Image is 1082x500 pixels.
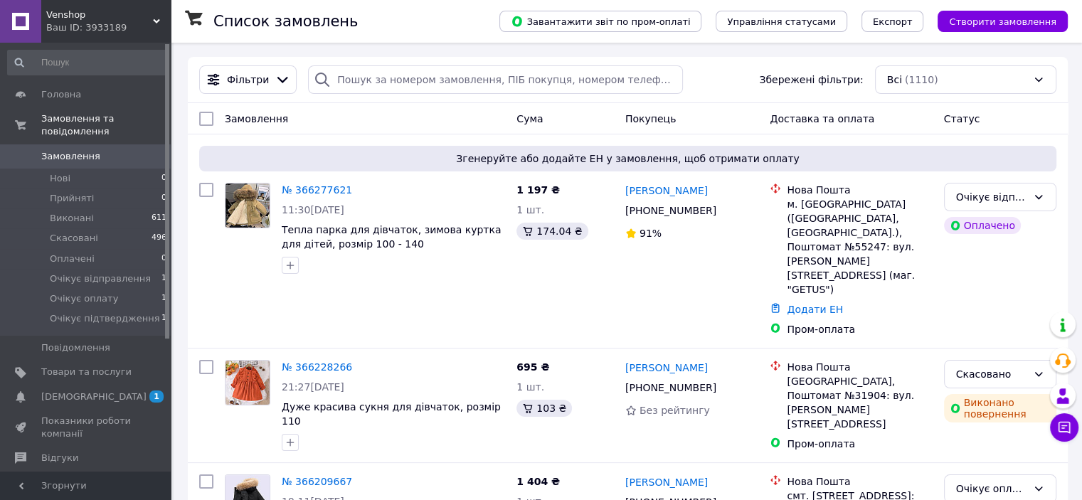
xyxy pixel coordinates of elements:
[787,437,932,451] div: Пром-оплата
[46,9,153,21] span: Venshop
[282,204,344,216] span: 11:30[DATE]
[308,65,683,94] input: Пошук за номером замовлення, ПІБ покупця, номером телефону, Email, номером накладної
[516,476,560,487] span: 1 404 ₴
[923,15,1068,26] a: Створити замовлення
[41,452,78,464] span: Відгуки
[516,400,572,417] div: 103 ₴
[625,475,708,489] a: [PERSON_NAME]
[873,16,913,27] span: Експорт
[161,312,166,325] span: 1
[727,16,836,27] span: Управління статусами
[282,401,501,427] a: Дуже красива сукня для дівчаток, розмір 110
[41,88,81,101] span: Головна
[50,192,94,205] span: Прийняті
[759,73,863,87] span: Збережені фільтри:
[226,183,270,228] img: Фото товару
[787,183,932,197] div: Нова Пошта
[944,394,1056,422] div: Виконано повернення
[50,252,95,265] span: Оплачені
[516,184,560,196] span: 1 197 ₴
[152,212,166,225] span: 611
[625,361,708,375] a: [PERSON_NAME]
[50,312,159,325] span: Очікує підтвердження
[161,192,166,205] span: 0
[787,322,932,336] div: Пром-оплата
[161,292,166,305] span: 1
[770,113,874,124] span: Доставка та оплата
[716,11,847,32] button: Управління статусами
[282,361,352,373] a: № 366228266
[225,113,288,124] span: Замовлення
[161,252,166,265] span: 0
[161,172,166,185] span: 0
[625,183,708,198] a: [PERSON_NAME]
[516,113,543,124] span: Cума
[227,73,269,87] span: Фільтри
[41,415,132,440] span: Показники роботи компанії
[41,112,171,138] span: Замовлення та повідомлення
[511,15,690,28] span: Завантажити звіт по пром-оплаті
[50,292,118,305] span: Очікує оплату
[282,381,344,393] span: 21:27[DATE]
[944,217,1021,234] div: Оплачено
[50,232,98,245] span: Скасовані
[625,113,676,124] span: Покупець
[787,197,932,297] div: м. [GEOGRAPHIC_DATA] ([GEOGRAPHIC_DATA], [GEOGRAPHIC_DATA].), Поштомат №55247: вул. [PERSON_NAME]...
[516,361,549,373] span: 695 ₴
[50,272,151,285] span: Очікує відправлення
[516,223,588,240] div: 174.04 ₴
[41,366,132,378] span: Товари та послуги
[516,381,544,393] span: 1 шт.
[949,16,1056,27] span: Створити замовлення
[7,50,168,75] input: Пошук
[213,13,358,30] h1: Список замовлень
[282,224,501,250] a: Тепла парка для дівчаток, зимова куртка для дітей, розмір 100 - 140
[282,184,352,196] a: № 366277621
[622,378,719,398] div: [PHONE_NUMBER]
[622,201,719,220] div: [PHONE_NUMBER]
[50,172,70,185] span: Нові
[905,74,938,85] span: (1110)
[938,11,1068,32] button: Створити замовлення
[861,11,924,32] button: Експорт
[41,341,110,354] span: Повідомлення
[205,151,1051,166] span: Згенеруйте або додайте ЕН у замовлення, щоб отримати оплату
[282,476,352,487] a: № 366209667
[1050,413,1078,442] button: Чат з покупцем
[956,366,1027,382] div: Скасовано
[161,272,166,285] span: 1
[46,21,171,34] div: Ваш ID: 3933189
[41,390,147,403] span: [DEMOGRAPHIC_DATA]
[149,390,164,403] span: 1
[41,150,100,163] span: Замовлення
[787,374,932,431] div: [GEOGRAPHIC_DATA], Поштомат №31904: вул. [PERSON_NAME][STREET_ADDRESS]
[225,360,270,405] a: Фото товару
[226,361,270,405] img: Фото товару
[152,232,166,245] span: 496
[956,189,1027,205] div: Очікує відправлення
[499,11,701,32] button: Завантажити звіт по пром-оплаті
[640,405,710,416] span: Без рейтингу
[787,360,932,374] div: Нова Пошта
[887,73,902,87] span: Всі
[956,481,1027,496] div: Очікує оплату
[944,113,980,124] span: Статус
[640,228,662,239] span: 91%
[516,204,544,216] span: 1 шт.
[50,212,94,225] span: Виконані
[787,304,843,315] a: Додати ЕН
[787,474,932,489] div: Нова Пошта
